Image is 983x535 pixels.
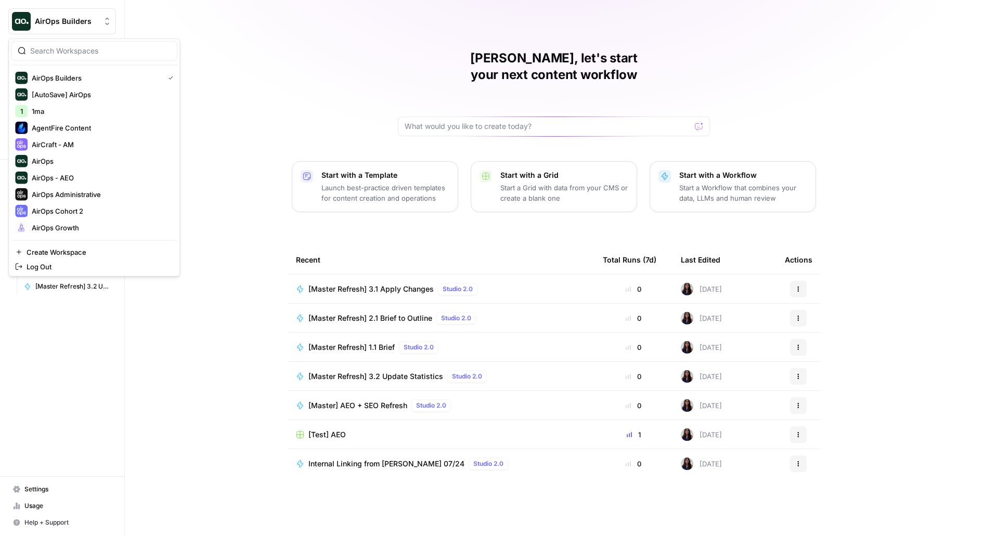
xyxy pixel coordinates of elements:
input: What would you like to create today? [405,121,691,132]
a: [Master Refresh] 2.1 Brief to OutlineStudio 2.0 [296,312,586,324]
div: Recent [296,245,586,274]
a: Settings [8,481,116,498]
span: Studio 2.0 [443,284,473,294]
img: AirOps Cohort 2 Logo [15,205,28,217]
a: Log Out [11,259,177,274]
img: rox323kbkgutb4wcij4krxobkpon [681,370,693,383]
a: [Master Refresh] 3.2 Update StatisticsStudio 2.0 [296,370,586,383]
div: [DATE] [681,370,722,383]
span: Create Workspace [27,247,169,257]
a: [Master Refresh] 1.1 BriefStudio 2.0 [296,341,586,354]
span: Studio 2.0 [404,343,434,352]
img: rox323kbkgutb4wcij4krxobkpon [681,399,693,412]
span: [AutoSave] AirOps [32,89,169,100]
span: Usage [24,501,111,511]
span: Studio 2.0 [441,314,471,323]
span: 1ma [32,106,169,116]
div: Actions [785,245,812,274]
img: AgentFire Content Logo [15,122,28,134]
p: Start a Grid with data from your CMS or create a blank one [500,182,628,203]
span: AirOps Growth [32,223,169,233]
p: Start a Workflow that combines your data, LLMs and human review [679,182,807,203]
span: Internal Linking from [PERSON_NAME] 07/24 [308,459,464,469]
img: rox323kbkgutb4wcij4krxobkpon [681,312,693,324]
span: AirOps - AEO [32,173,169,183]
div: Last Edited [681,245,720,274]
span: [Master Refresh] 3.2 Update Statistics [308,371,443,382]
div: [DATE] [681,341,722,354]
img: rox323kbkgutb4wcij4krxobkpon [681,341,693,354]
span: AirCraft - AM [32,139,169,150]
img: AirOps - AEO Logo [15,172,28,184]
img: rox323kbkgutb4wcij4krxobkpon [681,458,693,470]
button: Workspace: AirOps Builders [8,8,116,34]
div: Total Runs (7d) [603,245,656,274]
span: AirOps Cohort 2 [32,206,169,216]
span: AirOps Administrative [32,189,169,200]
a: Create Workspace [11,245,177,259]
button: Help + Support [8,514,116,531]
p: Start with a Grid [500,170,628,180]
span: AirOps Builders [32,73,160,83]
span: [Master Refresh] 3.1 Apply Changes [308,284,434,294]
div: [DATE] [681,428,722,441]
img: AirOps Logo [15,155,28,167]
span: AgentFire Content [32,123,169,133]
span: [Master Refresh] 1.1 Brief [308,342,395,353]
img: [AutoSave] AirOps Logo [15,88,28,101]
div: [DATE] [681,312,722,324]
button: Start with a TemplateLaunch best-practice driven templates for content creation and operations [292,161,458,212]
span: Help + Support [24,518,111,527]
img: AirOps Growth Logo [15,221,28,234]
img: AirOps Builders Logo [12,12,31,31]
div: Workspace: AirOps Builders [8,38,180,277]
a: [Master] AEO + SEO RefreshStudio 2.0 [296,399,586,412]
div: 0 [603,371,664,382]
p: Start with a Template [321,170,449,180]
div: 1 [603,429,664,440]
p: Launch best-practice driven templates for content creation and operations [321,182,449,203]
div: 0 [603,459,664,469]
span: AirOps Builders [35,16,98,27]
p: Start with a Workflow [679,170,807,180]
span: Studio 2.0 [473,459,503,468]
span: [Test] AEO [308,429,346,440]
span: AirOps [32,156,169,166]
img: rox323kbkgutb4wcij4krxobkpon [681,428,693,441]
a: [Master Refresh] 3.1 Apply ChangesStudio 2.0 [296,283,586,295]
span: Studio 2.0 [452,372,482,381]
div: [DATE] [681,458,722,470]
img: AirOps Builders Logo [15,72,28,84]
a: [Test] AEO [296,429,586,440]
span: Settings [24,485,111,494]
h1: [PERSON_NAME], let's start your next content workflow [398,50,710,83]
button: Start with a WorkflowStart a Workflow that combines your data, LLMs and human review [650,161,816,212]
span: Studio 2.0 [416,401,446,410]
span: [Master] AEO + SEO Refresh [308,400,407,411]
span: [Master Refresh] 2.1 Brief to Outline [308,313,432,323]
img: rox323kbkgutb4wcij4krxobkpon [681,283,693,295]
button: Start with a GridStart a Grid with data from your CMS or create a blank one [471,161,637,212]
span: [Master Refresh] 3.2 Update Statistics [35,282,111,291]
div: [DATE] [681,283,722,295]
div: 0 [603,400,664,411]
a: Usage [8,498,116,514]
a: Internal Linking from [PERSON_NAME] 07/24Studio 2.0 [296,458,586,470]
input: Search Workspaces [30,46,171,56]
img: AirOps Administrative Logo [15,188,28,201]
span: 1 [20,106,23,116]
img: AirCraft - AM Logo [15,138,28,151]
div: 0 [603,342,664,353]
div: 0 [603,284,664,294]
span: Log Out [27,262,169,272]
a: [Master Refresh] 3.2 Update Statistics [19,278,116,295]
div: [DATE] [681,399,722,412]
div: 0 [603,313,664,323]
